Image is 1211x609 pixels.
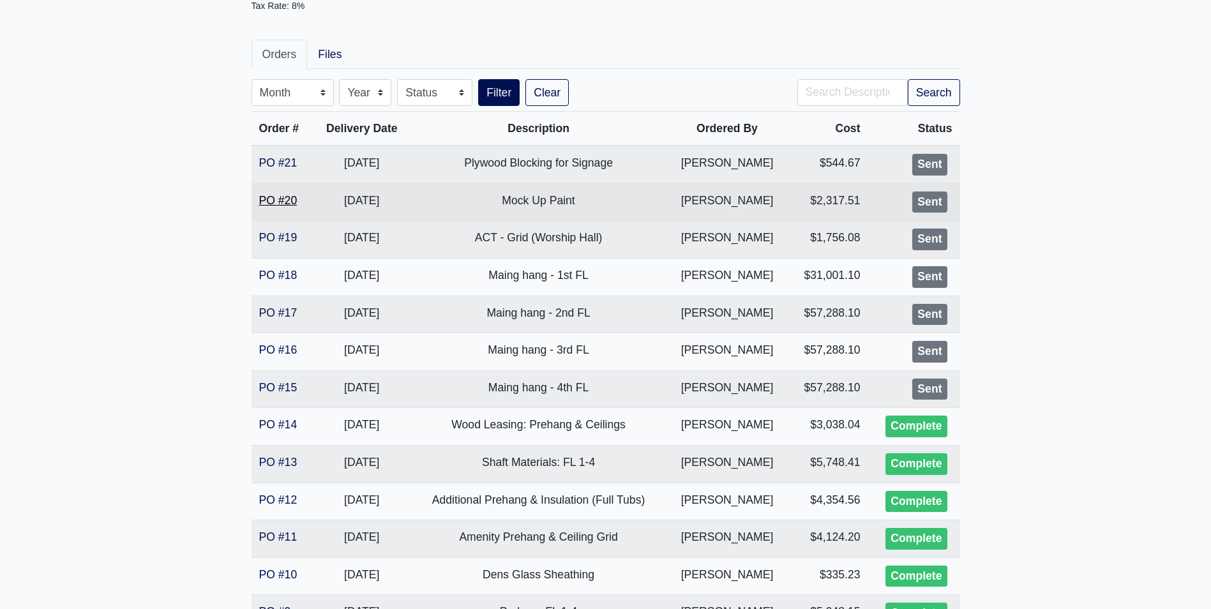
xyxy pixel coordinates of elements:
[410,221,666,259] td: ACT - Grid (Worship Hall)
[885,566,947,587] div: Complete
[313,296,410,333] td: [DATE]
[410,483,666,520] td: Additional Prehang & Insulation (Full Tubs)
[259,381,297,394] a: PO #15
[666,183,787,221] td: [PERSON_NAME]
[313,520,410,558] td: [DATE]
[410,445,666,483] td: Shaft Materials: FL 1-4
[912,154,947,176] div: Sent
[410,557,666,595] td: Dens Glass Sheathing
[313,408,410,446] td: [DATE]
[259,156,297,169] a: PO #21
[912,229,947,250] div: Sent
[885,416,947,437] div: Complete
[797,79,908,106] input: Search
[252,112,313,146] th: Order #
[259,231,297,244] a: PO #19
[666,333,787,371] td: [PERSON_NAME]
[259,568,297,581] a: PO #10
[788,408,868,446] td: $3,038.04
[912,266,947,288] div: Sent
[410,146,666,183] td: Plywood Blocking for Signage
[788,221,868,259] td: $1,756.08
[666,146,787,183] td: [PERSON_NAME]
[410,333,666,371] td: Maing hang - 3rd FL
[525,79,569,106] a: Clear
[313,370,410,408] td: [DATE]
[912,379,947,400] div: Sent
[885,491,947,513] div: Complete
[666,520,787,558] td: [PERSON_NAME]
[259,343,297,356] a: PO #16
[788,112,868,146] th: Cost
[788,146,868,183] td: $544.67
[313,557,410,595] td: [DATE]
[410,183,666,221] td: Mock Up Paint
[410,296,666,333] td: Maing hang - 2nd FL
[410,408,666,446] td: Wood Leasing: Prehang & Ceilings
[259,269,297,282] a: PO #18
[788,183,868,221] td: $2,317.51
[885,453,947,475] div: Complete
[313,146,410,183] td: [DATE]
[788,557,868,595] td: $335.23
[410,370,666,408] td: Maing hang - 4th FL
[912,304,947,326] div: Sent
[788,333,868,371] td: $57,288.10
[410,112,666,146] th: Description
[410,520,666,558] td: Amenity Prehang & Ceiling Grid
[259,493,297,506] a: PO #12
[666,483,787,520] td: [PERSON_NAME]
[313,221,410,259] td: [DATE]
[252,40,308,69] a: Orders
[666,112,787,146] th: Ordered By
[478,79,520,106] button: Filter
[252,1,305,11] small: Tax Rate: 8%
[313,112,410,146] th: Delivery Date
[788,520,868,558] td: $4,124.20
[313,445,410,483] td: [DATE]
[666,258,787,296] td: [PERSON_NAME]
[666,408,787,446] td: [PERSON_NAME]
[259,530,297,543] a: PO #11
[313,183,410,221] td: [DATE]
[259,456,297,469] a: PO #13
[259,306,297,319] a: PO #17
[666,221,787,259] td: [PERSON_NAME]
[868,112,960,146] th: Status
[788,258,868,296] td: $31,001.10
[259,194,297,207] a: PO #20
[788,483,868,520] td: $4,354.56
[307,40,352,69] a: Files
[666,557,787,595] td: [PERSON_NAME]
[666,296,787,333] td: [PERSON_NAME]
[666,370,787,408] td: [PERSON_NAME]
[788,370,868,408] td: $57,288.10
[410,258,666,296] td: Maing hang - 1st FL
[908,79,960,106] button: Search
[788,445,868,483] td: $5,748.41
[912,192,947,213] div: Sent
[885,528,947,550] div: Complete
[912,341,947,363] div: Sent
[666,445,787,483] td: [PERSON_NAME]
[313,258,410,296] td: [DATE]
[259,418,297,431] a: PO #14
[313,333,410,371] td: [DATE]
[313,483,410,520] td: [DATE]
[788,296,868,333] td: $57,288.10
